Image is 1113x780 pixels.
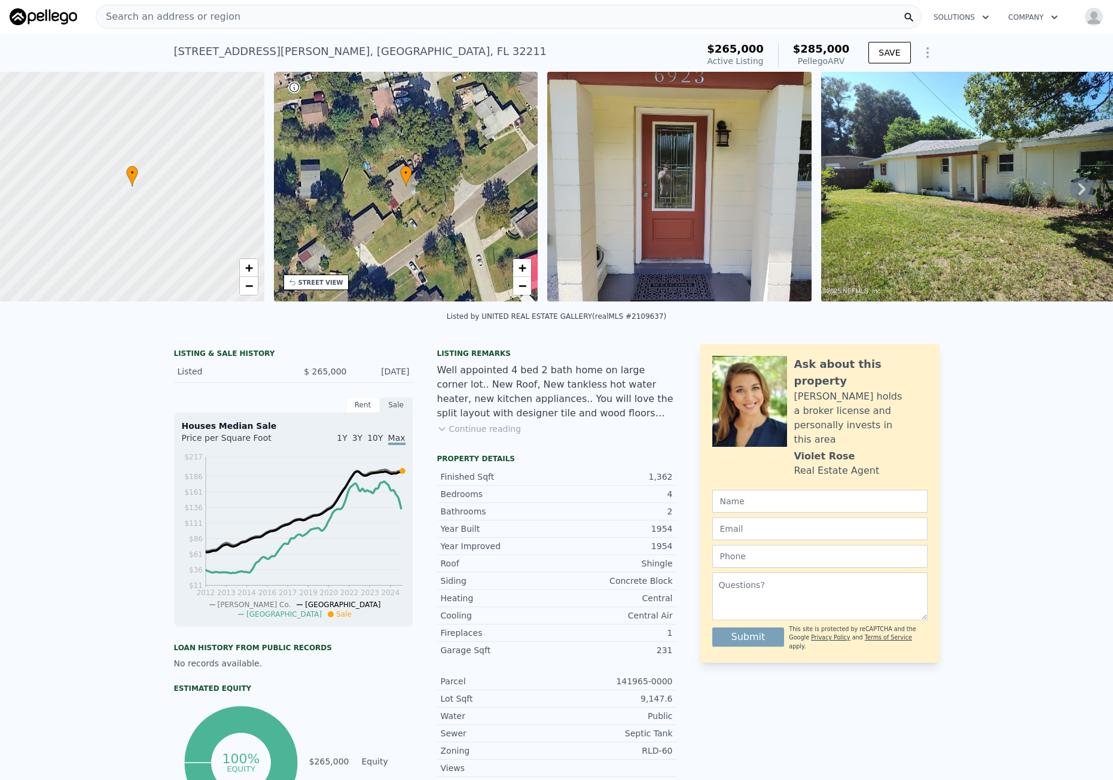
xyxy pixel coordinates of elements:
[924,7,999,28] button: Solutions
[557,610,673,621] div: Central Air
[707,42,764,55] span: $265,000
[174,657,413,669] div: No records available.
[196,589,215,597] tspan: 2012
[557,540,673,552] div: 1954
[245,278,252,293] span: −
[557,693,673,705] div: 9,147.6
[304,367,346,376] span: $ 265,000
[557,727,673,739] div: Septic Tank
[789,625,927,651] div: This site is protected by reCAPTCHA and the Google and apply.
[557,710,673,722] div: Public
[246,610,322,618] span: [GEOGRAPHIC_DATA]
[184,473,203,481] tspan: $186
[10,8,77,25] img: Pellego
[794,389,928,447] div: [PERSON_NAME] holds a broker license and personally invests in this area
[189,581,203,590] tspan: $11
[367,433,383,443] span: 10Y
[184,519,203,528] tspan: $111
[278,589,297,597] tspan: 2017
[189,535,203,543] tspan: $86
[437,454,676,464] div: Property details
[174,684,413,693] div: Estimated Equity
[189,566,203,574] tspan: $36
[218,601,291,609] span: [PERSON_NAME] Co.
[447,312,666,321] div: Listed by UNITED REAL ESTATE GALLERY (realMLS #2109637)
[361,589,379,597] tspan: 2023
[557,488,673,500] div: 4
[352,433,362,443] span: 3Y
[793,55,850,67] div: Pellego ARV
[712,490,928,513] input: Name
[126,166,138,187] div: •
[557,627,673,639] div: 1
[240,259,258,277] a: Zoom in
[868,42,910,63] button: SAVE
[557,675,673,687] div: 141965-0000
[237,589,256,597] tspan: 2014
[222,751,260,766] tspan: 100%
[305,601,380,609] span: [GEOGRAPHIC_DATA]
[441,627,557,639] div: Fireplaces
[174,643,413,653] div: Loan history from public records
[441,488,557,500] div: Bedrooms
[400,166,412,187] div: •
[441,471,557,483] div: Finished Sqft
[865,634,912,641] a: Terms of Service
[916,41,940,65] button: Show Options
[380,397,413,413] div: Sale
[794,449,855,464] div: Violet Rose
[437,349,676,358] div: Listing remarks
[712,517,928,540] input: Email
[1084,7,1103,26] img: avatar
[557,523,673,535] div: 1954
[557,644,673,656] div: 231
[240,277,258,295] a: Zoom out
[182,420,405,432] div: Houses Median Sale
[441,710,557,722] div: Water
[708,56,764,66] span: Active Listing
[557,745,673,757] div: RLD-60
[811,634,850,641] a: Privacy Policy
[182,432,294,451] div: Price per Square Foot
[794,464,880,478] div: Real Estate Agent
[217,589,236,597] tspan: 2013
[441,762,557,774] div: Views
[557,592,673,604] div: Central
[441,644,557,656] div: Garage Sqft
[245,260,252,275] span: +
[189,550,203,559] tspan: $61
[337,433,347,443] span: 1Y
[381,589,400,597] tspan: 2024
[547,72,812,301] img: Sale: 169740107 Parcel: 33325669
[346,397,380,413] div: Rent
[174,43,547,60] div: [STREET_ADDRESS][PERSON_NAME] , [GEOGRAPHIC_DATA] , FL 32211
[388,433,405,445] span: Max
[712,627,785,647] button: Submit
[441,675,557,687] div: Parcel
[557,505,673,517] div: 2
[441,575,557,587] div: Siding
[441,727,557,739] div: Sewer
[299,589,318,597] tspan: 2019
[437,423,522,435] button: Continue reading
[96,10,240,24] span: Search an address or region
[126,167,138,178] span: •
[441,610,557,621] div: Cooling
[298,278,343,287] div: STREET VIEW
[441,523,557,535] div: Year Built
[319,589,338,597] tspan: 2020
[441,745,557,757] div: Zoning
[184,488,203,496] tspan: $161
[400,167,412,178] span: •
[513,277,531,295] a: Zoom out
[441,505,557,517] div: Bathrooms
[557,557,673,569] div: Shingle
[441,540,557,552] div: Year Improved
[340,589,358,597] tspan: 2022
[359,755,413,768] td: Equity
[519,260,526,275] span: +
[441,693,557,705] div: Lot Sqft
[519,278,526,293] span: −
[794,356,928,389] div: Ask about this property
[178,365,284,377] div: Listed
